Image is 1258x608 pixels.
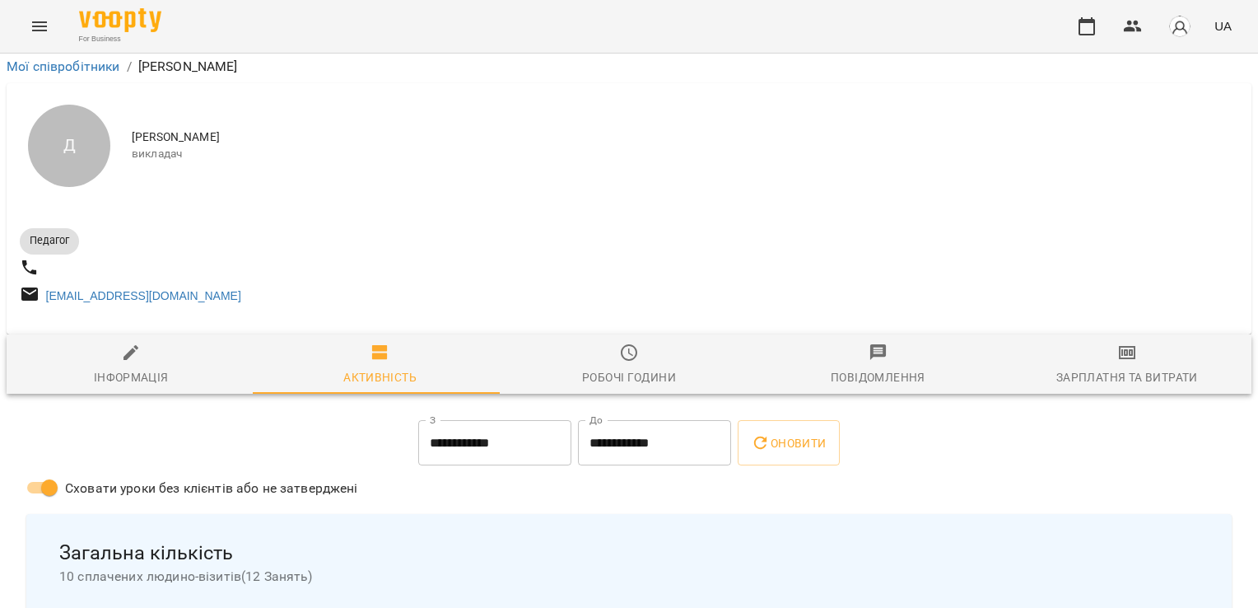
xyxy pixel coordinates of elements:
[59,540,1199,566] span: Загальна кількість
[7,58,120,74] a: Мої співробітники
[7,57,1251,77] nav: breadcrumb
[738,420,839,466] button: Оновити
[751,433,826,453] span: Оновити
[94,367,169,387] div: Інформація
[1168,15,1191,38] img: avatar_s.png
[1214,17,1232,35] span: UA
[59,567,1199,587] span: 10 сплачених людино-візитів ( 12 Занять )
[46,289,241,302] a: [EMAIL_ADDRESS][DOMAIN_NAME]
[132,129,1238,146] span: [PERSON_NAME]
[65,479,358,498] span: Сховати уроки без клієнтів або не затверджені
[127,57,132,77] li: /
[28,105,110,187] div: Д
[1208,11,1238,41] button: UA
[20,233,79,248] span: Педагог
[20,7,59,46] button: Menu
[79,8,161,32] img: Voopty Logo
[132,146,1238,162] span: викладач
[1056,367,1198,387] div: Зарплатня та Витрати
[831,367,925,387] div: Повідомлення
[582,367,676,387] div: Робочі години
[138,57,238,77] p: [PERSON_NAME]
[79,34,161,44] span: For Business
[343,367,417,387] div: Активність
